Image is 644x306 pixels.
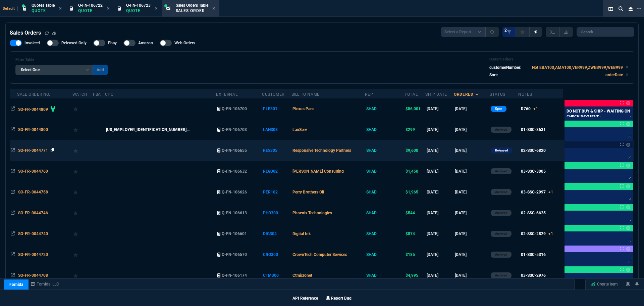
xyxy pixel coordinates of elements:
[73,250,92,259] div: Add to Watchlist
[454,119,490,140] td: [DATE]
[405,265,425,286] td: $4,995
[18,231,48,236] span: SO-FR-0044740
[78,3,103,8] span: Q-FN-106722
[78,8,103,13] p: Quote
[405,119,425,140] td: $299
[108,40,117,46] span: Ebay
[222,106,247,111] span: Q-FN-106700
[262,244,291,265] td: CRO300
[548,231,553,236] span: +1
[616,5,626,13] nx-icon: Search
[222,211,247,215] span: Q-FN-106613
[454,92,473,97] div: ordered
[504,28,507,33] span: 2
[425,203,454,223] td: [DATE]
[262,119,291,140] td: LAN308
[29,281,61,287] a: msbcCompanyName
[292,106,314,111] span: Plexus Parc
[18,148,48,153] span: SO-FR-0044771
[222,273,247,278] span: Q-FN-106174
[489,72,498,78] p: Sort:
[521,127,546,133] div: 01-SSC-8631
[606,5,616,13] nx-icon: Split Panels
[405,98,425,119] td: $56,001
[533,106,538,111] span: +1
[73,229,92,238] div: Add to Watchlist
[222,127,247,132] span: Q-FN-106703
[454,203,490,223] td: [DATE]
[138,40,153,46] span: Amazon
[365,223,405,244] td: SHAD
[548,190,553,194] span: +1
[15,57,108,62] h6: Filter Table
[365,140,405,161] td: SHAD
[489,64,521,71] p: customerNumber:
[262,92,284,97] div: Customer
[495,148,508,153] p: Released
[222,231,247,236] span: Q-FN-106601
[405,203,425,223] td: $544
[405,182,425,203] td: $1,965
[425,161,454,182] td: [DATE]
[292,231,311,236] span: Digital Ink
[212,6,215,11] nx-icon: Close Tab
[222,148,247,153] span: Q-FN-106655
[495,231,507,236] p: Archived
[155,6,158,11] nx-icon: Close Tab
[365,265,405,286] td: SHAD
[106,127,215,133] nx-fornida-value: 68-08122025
[73,167,92,176] div: Add to Watchlist
[521,272,546,278] div: 03-SSC-2976
[262,182,291,203] td: PER102
[365,182,405,203] td: SHAD
[18,127,48,132] span: SO-FR-0044800
[292,169,344,174] span: [PERSON_NAME] Consulting
[59,6,62,11] nx-icon: Close Tab
[32,3,55,8] span: Quotes Table
[222,252,247,257] span: Q-FN-106570
[489,57,629,62] h6: Current Filters
[365,119,405,140] td: SHAD
[588,279,621,289] a: Create Item
[262,161,291,182] td: REG302
[61,40,87,46] span: Released Only
[292,252,347,257] span: CrownTech Computer Services
[521,210,546,216] div: 02-SSC-6625
[518,92,532,97] div: Notes
[176,3,208,8] span: Sales Orders Table
[126,8,151,13] p: Quote
[106,127,190,132] span: [US_EMPLOYER_IDENTIFICATION_NUMBER]...
[637,5,641,12] nx-icon: Open New Tab
[425,244,454,265] td: [DATE]
[32,8,55,13] p: Quote
[262,140,291,161] td: RES305
[126,3,151,8] span: Q-FN-106723
[577,27,634,37] input: Search
[18,169,48,174] span: SO-FR-0044760
[11,169,15,174] nx-icon: Open In Opposite Panel
[291,92,320,97] div: Bill To Name
[262,98,291,119] td: PLE301
[495,189,507,195] p: Archived
[454,265,490,286] td: [DATE]
[3,6,18,11] span: Default
[521,147,546,154] div: 02-SSC-6820
[425,92,447,97] div: Ship Date
[11,190,15,194] nx-icon: Open In Opposite Panel
[623,278,633,290] a: REPORT A BUG
[605,73,623,77] code: orderDate
[495,106,502,112] p: Open
[495,169,507,174] p: Archived
[626,5,635,13] nx-icon: Close Workbench
[11,252,15,257] nx-icon: Open In Opposite Panel
[11,127,15,132] nx-icon: Open In Opposite Panel
[292,190,324,194] span: Perry Brothers Oil
[454,244,490,265] td: [DATE]
[73,104,92,114] div: Add to Watchlist
[292,211,332,215] span: Phoenix Technologies
[73,208,92,218] div: Add to Watchlist
[425,182,454,203] td: [DATE]
[495,252,507,257] p: Archived
[222,169,247,174] span: Q-FN-106632
[174,40,195,46] span: Web Orders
